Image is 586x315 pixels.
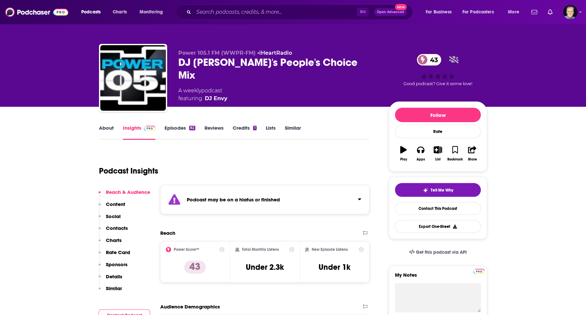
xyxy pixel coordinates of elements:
span: Tell Me Why [431,188,453,193]
span: Charts [113,8,127,17]
section: Click to expand status details [160,185,369,214]
img: User Profile [563,5,577,19]
button: tell me why sparkleTell Me Why [395,183,481,197]
div: List [435,157,440,161]
button: Similar [99,285,122,297]
img: DJ Envy's People's Choice Mix [100,45,166,111]
img: Podchaser - Follow, Share and Rate Podcasts [5,6,68,18]
button: open menu [458,7,503,17]
div: Share [468,157,477,161]
p: Similar [106,285,122,291]
button: open menu [135,7,171,17]
p: Social [106,213,121,219]
h2: New Episode Listens [312,247,348,252]
strong: Podcast may be on a hiatus or finished [187,196,280,203]
a: iHeartRadio [259,50,292,56]
p: Contacts [106,225,128,231]
a: InsightsPodchaser Pro [123,125,155,140]
h2: Audience Demographics [160,304,220,310]
p: Content [106,201,125,207]
span: ⌘ K [357,8,369,16]
a: Pro website [473,268,485,274]
input: Search podcasts, credits, & more... [194,7,357,17]
a: Contact This Podcast [395,202,481,215]
div: Search podcasts, credits, & more... [182,5,419,20]
a: Show notifications dropdown [529,7,540,18]
button: Export One-Sheet [395,220,481,233]
img: Podchaser Pro [144,126,155,131]
h1: Podcast Insights [99,166,158,176]
span: Power 105.1 FM (WWPR-FM) [178,50,256,56]
div: Play [400,157,407,161]
label: My Notes [395,272,481,283]
button: Share [464,142,481,165]
div: Bookmark [447,157,463,161]
button: Details [99,273,122,286]
h2: Total Monthly Listens [242,247,279,252]
span: New [395,4,407,10]
h2: Reach [160,230,175,236]
a: Episodes82 [165,125,195,140]
button: Contacts [99,225,128,237]
span: Get this podcast via API [416,250,467,255]
div: 82 [189,126,195,130]
button: Play [395,142,412,165]
button: Charts [99,237,122,249]
button: open menu [421,7,460,17]
button: Sponsors [99,261,127,273]
a: About [99,125,114,140]
a: 43 [417,54,441,65]
button: Bookmark [446,142,463,165]
span: More [508,8,519,17]
div: A weekly podcast [178,87,227,102]
a: Reviews [205,125,224,140]
button: Show profile menu [563,5,577,19]
span: Podcasts [81,8,101,17]
button: Follow [395,108,481,122]
p: Rate Card [106,249,130,255]
span: For Podcasters [462,8,494,17]
a: DJ Envy [205,95,227,102]
p: Details [106,273,122,280]
button: open menu [503,7,527,17]
p: Sponsors [106,261,127,268]
h3: Under 2.3k [246,262,284,272]
div: Rate [395,125,481,138]
span: Open Advanced [377,10,404,14]
button: Open AdvancedNew [374,8,407,16]
span: featuring [178,95,227,102]
h3: Under 1k [319,262,350,272]
span: • [257,50,292,56]
a: Get this podcast via API [404,244,472,260]
button: List [429,142,446,165]
span: Monitoring [140,8,163,17]
span: Logged in as JonesLiterary [563,5,577,19]
a: Show notifications dropdown [545,7,555,18]
button: Rate Card [99,249,130,261]
p: Reach & Audience [106,189,150,195]
button: open menu [77,7,109,17]
img: Podchaser Pro [473,269,485,274]
a: Credits1 [233,125,256,140]
p: 43 [184,261,206,274]
button: Content [99,201,125,213]
img: tell me why sparkle [423,188,428,193]
span: 43 [423,54,441,65]
div: 1 [253,126,256,130]
p: Charts [106,237,122,243]
div: Apps [417,157,425,161]
button: Apps [412,142,429,165]
button: Social [99,213,121,225]
span: For Business [426,8,452,17]
a: Charts [108,7,131,17]
h2: Power Score™ [174,247,199,252]
button: Reach & Audience [99,189,150,201]
a: Similar [285,125,301,140]
span: Good podcast? Give it some love! [403,81,472,86]
div: 43Good podcast? Give it some love! [389,50,487,91]
a: Lists [266,125,276,140]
